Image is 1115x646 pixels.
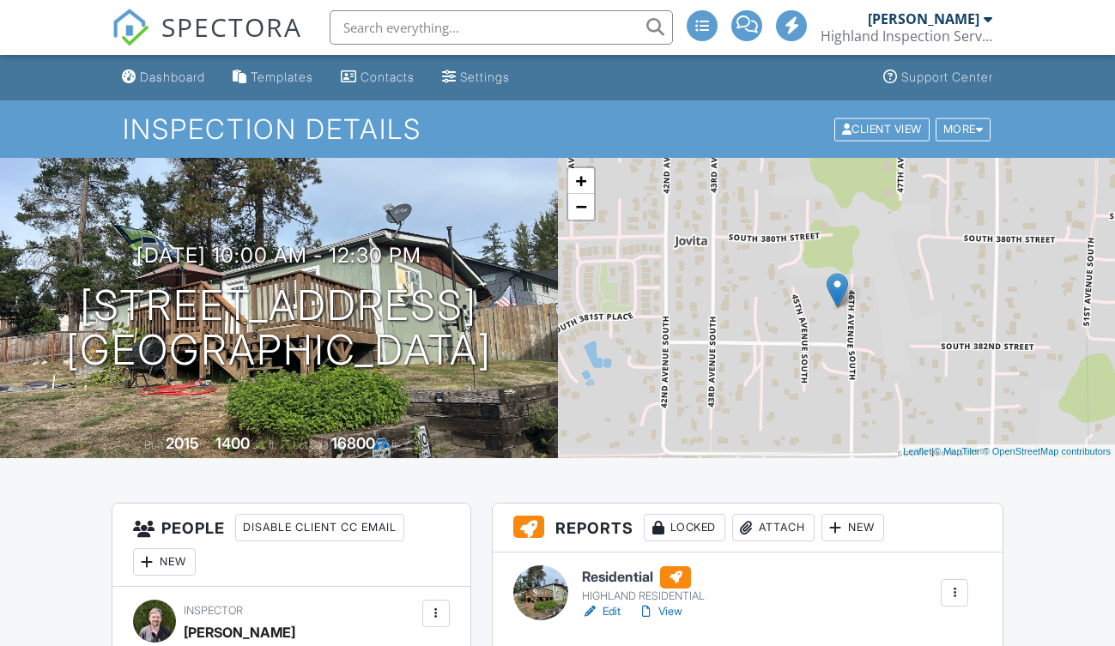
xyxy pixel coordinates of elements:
div: | [899,444,1115,459]
a: Zoom in [568,168,594,194]
span: Lot Size [293,438,329,451]
div: Support Center [901,69,993,84]
h3: People [112,504,470,587]
h6: Residential [582,566,705,589]
a: SPECTORA [112,23,302,59]
input: Search everything... [330,10,673,45]
div: Dashboard [140,69,205,84]
a: Zoom out [568,194,594,220]
div: 16800 [331,434,375,452]
a: Client View [833,122,934,135]
div: Templates [251,69,313,84]
div: [PERSON_NAME] [184,619,295,645]
div: Attach [732,514,815,541]
a: Leaflet [903,446,931,456]
div: HIGHLAND RESIDENTIAL [582,589,705,603]
div: Client View [834,118,930,141]
div: New [821,514,884,541]
a: © MapTiler [934,446,980,456]
img: The Best Home Inspection Software - Spectora [112,9,149,46]
div: 1400 [215,434,250,452]
a: Support Center [876,62,1000,94]
a: Templates [226,62,320,94]
a: Dashboard [115,62,212,94]
h3: Reports [493,504,1003,552]
span: SPECTORA [161,9,302,45]
h3: [DATE] 10:00 am - 12:30 pm [136,244,421,267]
div: New [133,548,196,576]
a: View [638,603,682,620]
a: Settings [435,62,517,94]
a: © OpenStreetMap contributors [983,446,1111,456]
div: Locked [644,514,725,541]
div: Contacts [361,69,415,84]
div: Settings [460,69,510,84]
span: sq.ft. [378,438,399,451]
h1: [STREET_ADDRESS] [GEOGRAPHIC_DATA] [66,283,492,374]
h1: Inspection Details [123,114,993,144]
div: More [936,118,991,141]
span: Inspector [184,604,243,617]
span: sq. ft. [252,438,276,451]
div: 2015 [166,434,199,452]
div: [PERSON_NAME] [868,10,979,27]
div: Highland Inspection Services [821,27,992,45]
a: Edit [582,603,621,620]
span: Built [144,438,163,451]
a: Residential HIGHLAND RESIDENTIAL [582,566,705,604]
a: Contacts [334,62,421,94]
div: Disable Client CC Email [235,514,404,541]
